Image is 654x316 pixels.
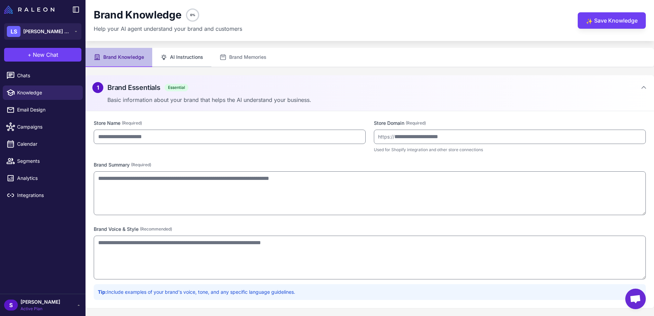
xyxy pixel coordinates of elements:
p: Basic information about your brand that helps the AI understand your business. [107,96,647,104]
span: (Recommended) [140,226,172,232]
button: Brand Memories [211,48,275,67]
button: LS[PERSON_NAME] Superfood [4,23,81,40]
img: Raleon Logo [4,5,54,14]
span: Knowledge [17,89,77,96]
label: Store Name [94,119,366,127]
text: 0% [190,13,195,17]
label: Store Domain [374,119,646,127]
button: Brand Knowledge [86,48,152,67]
button: +New Chat [4,48,81,62]
span: Segments [17,157,77,165]
a: Campaigns [3,120,83,134]
div: S [4,300,18,311]
div: LS [7,26,21,37]
span: New Chat [33,51,58,59]
span: Integrations [17,192,77,199]
a: Integrations [3,188,83,202]
span: [PERSON_NAME] [21,298,60,306]
strong: Tip: [98,289,107,295]
label: Brand Summary [94,161,646,169]
span: Essential [165,84,188,91]
p: Include examples of your brand's voice, tone, and any specific language guidelines. [98,288,642,296]
a: Analytics [3,171,83,185]
span: (Required) [122,120,142,126]
span: Chats [17,72,77,79]
span: Campaigns [17,123,77,131]
span: Active Plan [21,306,60,312]
span: (Required) [131,162,151,168]
button: ✨Save Knowledge [578,12,646,29]
a: Raleon Logo [4,5,57,14]
span: Email Design [17,106,77,114]
span: [PERSON_NAME] Superfood [23,28,71,35]
a: Chats [3,68,83,83]
a: Knowledge [3,85,83,100]
span: + [28,51,31,59]
p: Help your AI agent understand your brand and customers [94,25,242,33]
span: Analytics [17,174,77,182]
span: ✨ [586,17,591,23]
div: Open chat [625,289,646,309]
label: Brand Voice & Style [94,225,646,233]
h2: Brand Essentials [107,82,160,93]
h1: Brand Knowledge [94,9,182,22]
a: Calendar [3,137,83,151]
a: Email Design [3,103,83,117]
a: Segments [3,154,83,168]
div: 1 [92,82,103,93]
span: (Required) [406,120,426,126]
span: Calendar [17,140,77,148]
p: Used for Shopify integration and other store connections [374,147,646,153]
button: AI Instructions [152,48,211,67]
